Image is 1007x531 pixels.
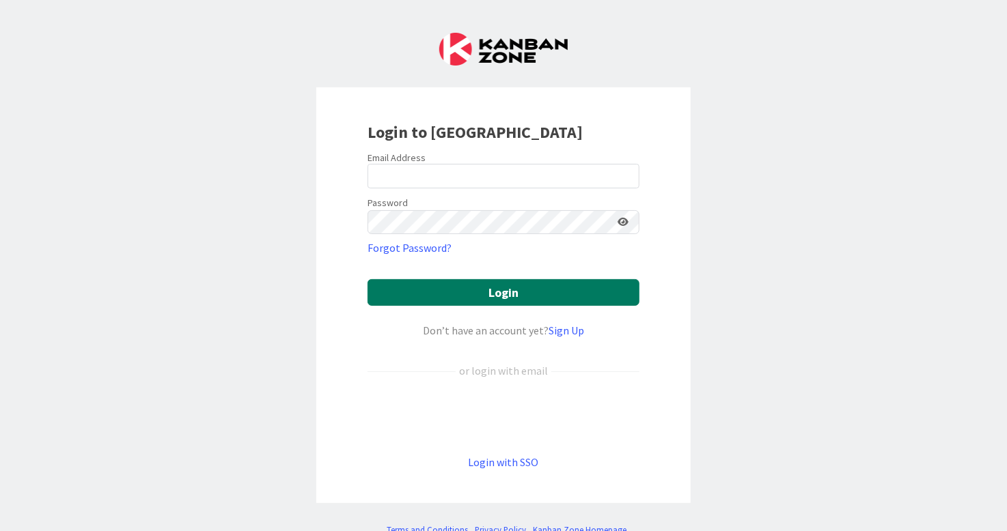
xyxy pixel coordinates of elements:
b: Login to [GEOGRAPHIC_DATA] [368,121,583,143]
div: Don’t have an account yet? [368,322,639,339]
img: Kanban Zone [439,33,568,66]
a: Login with SSO [469,455,539,469]
a: Forgot Password? [368,240,452,256]
label: Email Address [368,152,426,164]
label: Password [368,196,408,210]
button: Login [368,279,639,306]
a: Sign Up [549,324,584,337]
div: or login with email [456,362,551,379]
iframe: Sign in with Google Button [361,401,646,431]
